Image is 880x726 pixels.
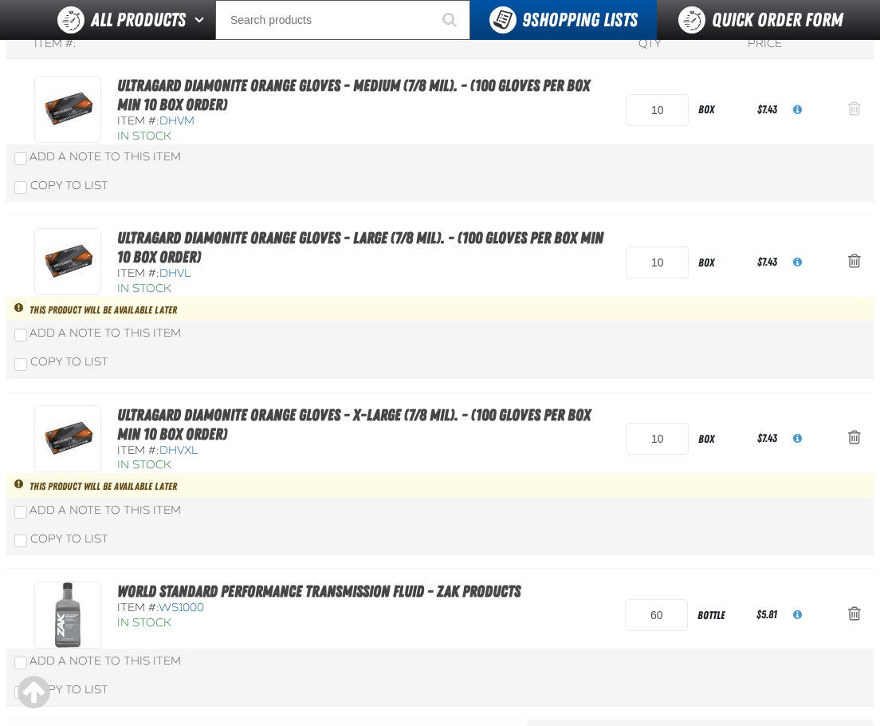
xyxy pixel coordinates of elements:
[29,480,177,492] span: This product will be available later
[689,92,754,128] div: box
[780,93,815,128] button: View All Prices for DHVM
[780,598,815,633] button: View All Prices for WS1000
[29,503,181,517] span: Add a Note to This Item
[626,247,689,278] input: Product Quantity
[689,421,754,457] div: box
[117,601,521,616] div: Item #:
[756,608,777,621] span: $5.81
[14,686,27,699] input: Copy To List
[14,358,27,371] input: Copy To List
[14,532,108,546] label: Copy To List
[117,616,521,631] div: In Stock
[117,266,610,282] div: Item #:
[117,444,610,459] div: Item #:
[117,76,590,114] a: Ultragard Diamonite Orange Gloves - Medium (7/8 mil). - (100 gloves per box MIN 10 box order)
[835,598,874,633] button: Action Remove World Standard Performance Transmission Fluid - ZAK Products from GLOVES
[14,329,27,341] input: Add a Note to This Item
[757,255,777,268] span: $7.43
[117,458,610,473] div: In Stock
[757,432,777,444] span: $7.43
[117,129,610,144] div: In Stock
[780,245,815,280] button: View All Prices for DHVL
[688,598,753,633] div: bottle
[29,303,177,315] span: This product will be available later
[835,245,874,280] button: Action Remove Ultragard Diamonite Orange Gloves - Large (7/8 mil). - (100 gloves per box MIN 10 b...
[14,181,27,194] input: Copy To List
[159,601,204,614] span: WS1000
[626,94,689,126] input: Product Quantity
[29,654,181,668] span: Add a Note to This Item
[117,228,603,266] a: Ultragard Diamonite Orange Gloves - Large (7/8 mil). - (100 gloves per box MIN 10 box order)
[159,266,191,280] span: DHVL
[835,93,874,128] button: Action Remove Ultragard Diamonite Orange Gloves - Medium (7/8 mil). - (100 gloves per box MIN 10 ...
[159,114,194,128] span: DHVM
[91,6,186,34] span: All Products
[522,9,531,31] strong: 9
[14,355,108,369] label: Copy To List
[14,152,27,165] input: Add a Note to This Item
[689,245,754,281] div: box
[159,444,198,457] span: DHVXL
[16,675,51,710] div: Scroll to the top
[34,37,77,52] div: Item #:
[638,37,661,52] div: QTY
[117,582,521,601] a: World Standard Performance Transmission Fluid - ZAK Products
[117,405,591,444] a: Ultragard Diamonite Orange Gloves - X-Large (7/8 mil). - (100 gloves per box MIN 10 box order)
[14,657,27,669] input: Add a Note to This Item
[626,423,689,455] input: Product Quantity
[835,421,874,456] button: Action Remove Ultragard Diamonite Orange Gloves - X-Large (7/8 mil). - (100 gloves per box MIN 10...
[625,599,688,631] input: Product Quantity
[14,535,27,547] input: Copy To List
[757,103,777,116] span: $7.43
[748,37,782,52] div: Price
[14,683,108,696] label: Copy To List
[522,9,638,31] span: Shopping Lists
[29,326,181,340] span: Add a Note to This Item
[117,282,610,297] div: In Stock
[14,179,108,192] label: Copy To List
[780,421,815,456] button: View All Prices for DHVXL
[29,150,181,164] span: Add a Note to This Item
[117,114,610,129] div: Item #:
[14,506,27,519] input: Add a Note to This Item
